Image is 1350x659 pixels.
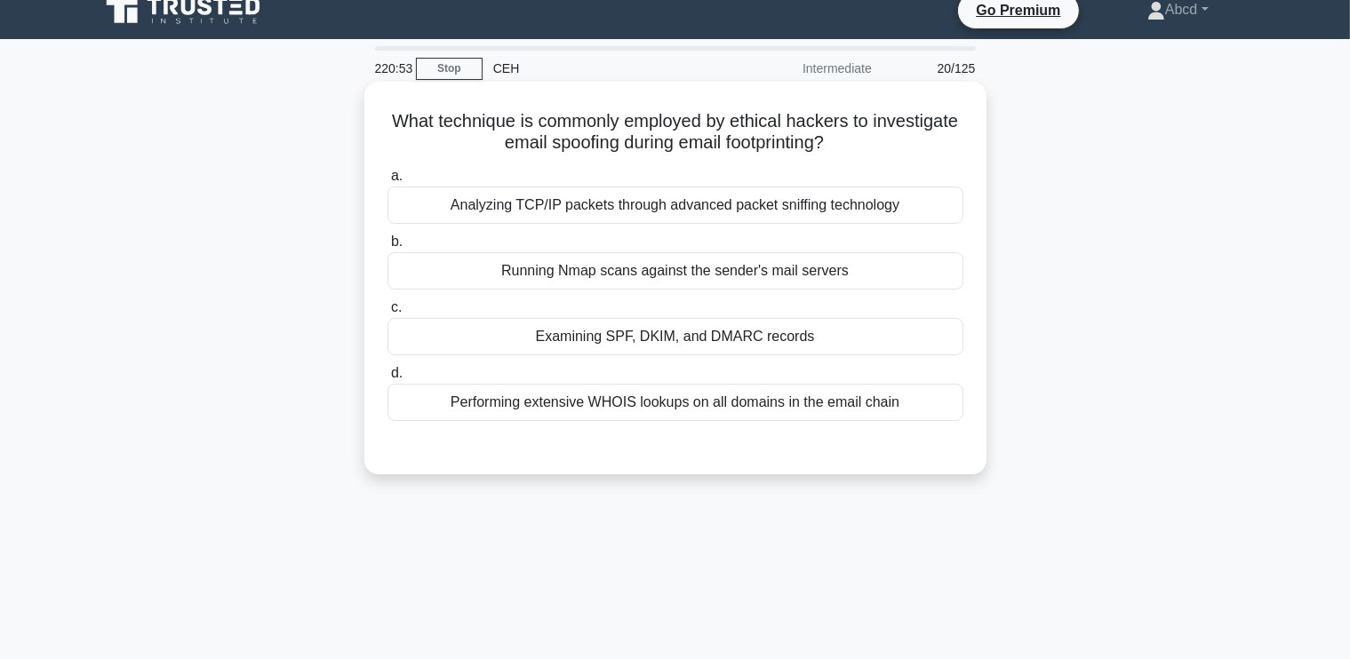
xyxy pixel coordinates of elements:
span: a. [391,168,403,183]
a: Stop [416,58,483,80]
div: Analyzing TCP/IP packets through advanced packet sniffing technology [387,187,963,224]
div: Examining SPF, DKIM, and DMARC records [387,318,963,355]
span: c. [391,299,402,314]
div: CEH [483,51,727,86]
div: Running Nmap scans against the sender's mail servers [387,252,963,290]
div: Intermediate [727,51,883,86]
div: Performing extensive WHOIS lookups on all domains in the email chain [387,384,963,421]
span: b. [391,234,403,249]
div: 20/125 [883,51,987,86]
h5: What technique is commonly employed by ethical hackers to investigate email spoofing during email... [386,110,965,155]
span: d. [391,365,403,380]
div: 220:53 [364,51,416,86]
